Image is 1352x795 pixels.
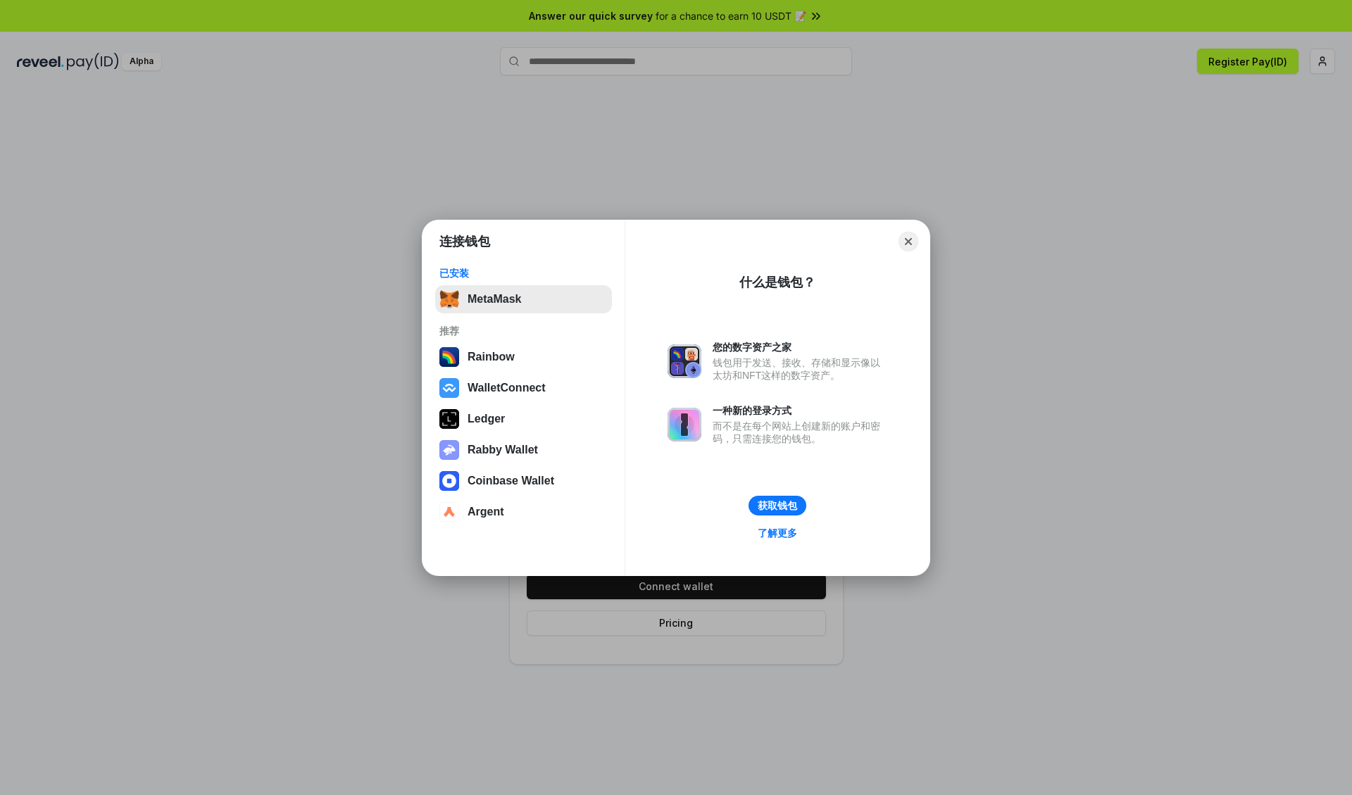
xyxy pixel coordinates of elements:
[439,289,459,309] img: svg+xml,%3Csvg%20fill%3D%22none%22%20height%3D%2233%22%20viewBox%3D%220%200%2035%2033%22%20width%...
[439,267,608,280] div: 已安装
[439,347,459,367] img: svg+xml,%3Csvg%20width%3D%22120%22%20height%3D%22120%22%20viewBox%3D%220%200%20120%20120%22%20fil...
[439,325,608,337] div: 推荐
[439,502,459,522] img: svg+xml,%3Csvg%20width%3D%2228%22%20height%3D%2228%22%20viewBox%3D%220%200%2028%2028%22%20fill%3D...
[435,436,612,464] button: Rabby Wallet
[435,405,612,433] button: Ledger
[435,498,612,526] button: Argent
[468,351,515,363] div: Rainbow
[713,356,887,382] div: 钱包用于发送、接收、存储和显示像以太坊和NFT这样的数字资产。
[758,527,797,539] div: 了解更多
[439,440,459,460] img: svg+xml,%3Csvg%20xmlns%3D%22http%3A%2F%2Fwww.w3.org%2F2000%2Fsvg%22%20fill%3D%22none%22%20viewBox...
[435,467,612,495] button: Coinbase Wallet
[468,293,521,306] div: MetaMask
[668,408,701,442] img: svg+xml,%3Csvg%20xmlns%3D%22http%3A%2F%2Fwww.w3.org%2F2000%2Fsvg%22%20fill%3D%22none%22%20viewBox...
[899,232,918,251] button: Close
[439,409,459,429] img: svg+xml,%3Csvg%20xmlns%3D%22http%3A%2F%2Fwww.w3.org%2F2000%2Fsvg%22%20width%3D%2228%22%20height%3...
[439,233,490,250] h1: 连接钱包
[668,344,701,378] img: svg+xml,%3Csvg%20xmlns%3D%22http%3A%2F%2Fwww.w3.org%2F2000%2Fsvg%22%20fill%3D%22none%22%20viewBox...
[749,496,806,515] button: 获取钱包
[439,471,459,491] img: svg+xml,%3Csvg%20width%3D%2228%22%20height%3D%2228%22%20viewBox%3D%220%200%2028%2028%22%20fill%3D...
[468,444,538,456] div: Rabby Wallet
[435,285,612,313] button: MetaMask
[713,341,887,353] div: 您的数字资产之家
[468,382,546,394] div: WalletConnect
[468,475,554,487] div: Coinbase Wallet
[439,378,459,398] img: svg+xml,%3Csvg%20width%3D%2228%22%20height%3D%2228%22%20viewBox%3D%220%200%2028%2028%22%20fill%3D...
[435,374,612,402] button: WalletConnect
[713,404,887,417] div: 一种新的登录方式
[758,499,797,512] div: 获取钱包
[468,506,504,518] div: Argent
[749,524,806,542] a: 了解更多
[435,343,612,371] button: Rainbow
[713,420,887,445] div: 而不是在每个网站上创建新的账户和密码，只需连接您的钱包。
[739,274,815,291] div: 什么是钱包？
[468,413,505,425] div: Ledger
